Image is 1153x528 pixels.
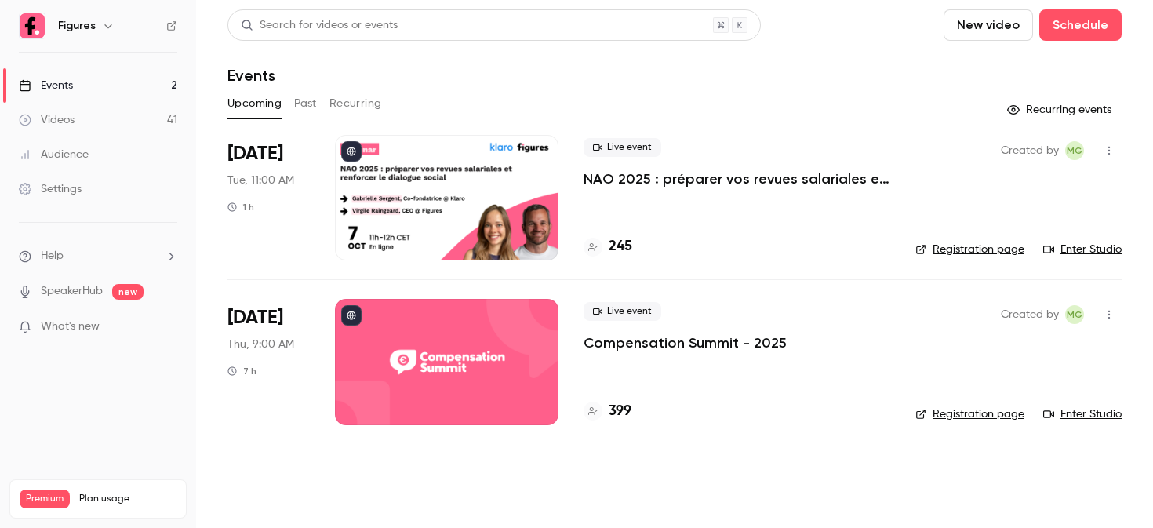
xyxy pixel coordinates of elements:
li: help-dropdown-opener [19,248,177,264]
div: Search for videos or events [241,17,398,34]
a: NAO 2025 : préparer vos revues salariales et renforcer le dialogue social [584,169,890,188]
a: SpeakerHub [41,283,103,300]
span: Thu, 9:00 AM [227,337,294,352]
div: 1 h [227,201,254,213]
div: Oct 16 Thu, 9:00 AM (Europe/Paris) [227,299,310,424]
h4: 245 [609,236,632,257]
span: Help [41,248,64,264]
span: What's new [41,319,100,335]
span: Created by [1001,305,1059,324]
button: Upcoming [227,91,282,116]
span: Live event [584,302,661,321]
span: Plan usage [79,493,176,505]
h1: Events [227,66,275,85]
button: Past [294,91,317,116]
button: Schedule [1039,9,1122,41]
span: MG [1067,141,1082,160]
a: Registration page [915,406,1024,422]
button: New video [944,9,1033,41]
a: Enter Studio [1043,242,1122,257]
span: [DATE] [227,305,283,330]
button: Recurring [329,91,382,116]
span: new [112,284,144,300]
div: Events [19,78,73,93]
h6: Figures [58,18,96,34]
div: Oct 7 Tue, 11:00 AM (Europe/Paris) [227,135,310,260]
h4: 399 [609,401,631,422]
iframe: Noticeable Trigger [158,320,177,334]
a: 245 [584,236,632,257]
span: Premium [20,490,70,508]
span: [DATE] [227,141,283,166]
div: 7 h [227,365,256,377]
span: Live event [584,138,661,157]
a: 399 [584,401,631,422]
a: Registration page [915,242,1024,257]
img: Figures [20,13,45,38]
button: Recurring events [1000,97,1122,122]
div: Settings [19,181,82,197]
a: Enter Studio [1043,406,1122,422]
span: Created by [1001,141,1059,160]
div: Audience [19,147,89,162]
div: Videos [19,112,75,128]
span: Tue, 11:00 AM [227,173,294,188]
span: Mégane Gateau [1065,141,1084,160]
span: MG [1067,305,1082,324]
a: Compensation Summit - 2025 [584,333,787,352]
span: Mégane Gateau [1065,305,1084,324]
